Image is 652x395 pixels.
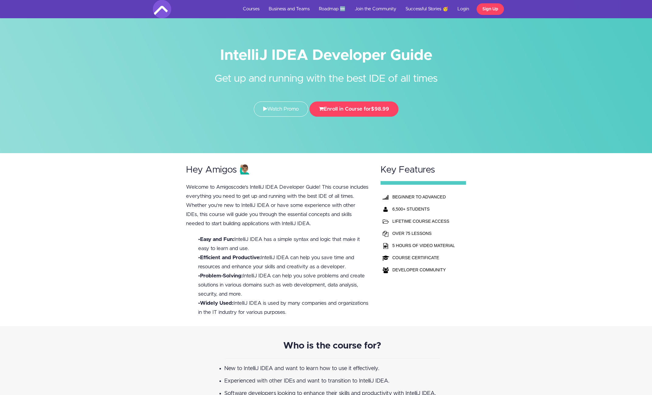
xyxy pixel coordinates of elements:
button: Enroll in Course for$98.99 [309,101,398,117]
b: Widely Used: [200,301,233,306]
p: Welcome to Amigoscode's IntelliJ IDEA Developer Guide! This course includes everything you need t... [186,183,369,228]
h2: Key Features [381,165,466,175]
span: New to IntelliJ IDEA and want to learn how to use it effectively. [224,366,379,371]
strong: Who is the course for? [283,341,381,350]
li: • IntelliJ IDEA has a simple syntax and logic that make it easy to learn and use. [198,235,369,253]
td: OVER 75 LESSONS [391,227,457,239]
td: 5 HOURS OF VIDEO MATERIAL [391,239,457,252]
b: Easy and Fun: [200,237,234,242]
b: Problem-Solving: [200,273,243,278]
td: LIFETIME COURSE ACCESS [391,215,457,227]
h1: IntelliJ IDEA Developer Guide [153,49,499,62]
li: • IntelliJ IDEA can help you save time and resources and enhance your skills and creativity as a ... [198,253,369,271]
h2: Get up and running with the best IDE of all times [212,62,440,86]
th: 6,500+ STUDENTS [391,203,457,215]
b: Efficient and Productive: [200,255,261,260]
li: • IntelliJ IDEA can help you solve problems and create solutions in various domains such as web d... [198,271,369,299]
td: DEVELOPER COMMUNITY [391,264,457,276]
span: $98.99 [371,106,389,112]
li: • IntelliJ IDEA is used by many companies and organizations in the IT industry for various purposes. [198,299,369,317]
a: Sign Up [477,3,504,15]
span: Experienced with other IDEs and want to transition to IntelliJ IDEA. [224,378,389,384]
td: COURSE CERTIFICATE [391,252,457,264]
a: Watch Promo [254,101,308,117]
th: BEGINNER TO ADVANCED [391,191,457,203]
h2: Hey Amigos 🙋🏽‍♂️ [186,165,369,175]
